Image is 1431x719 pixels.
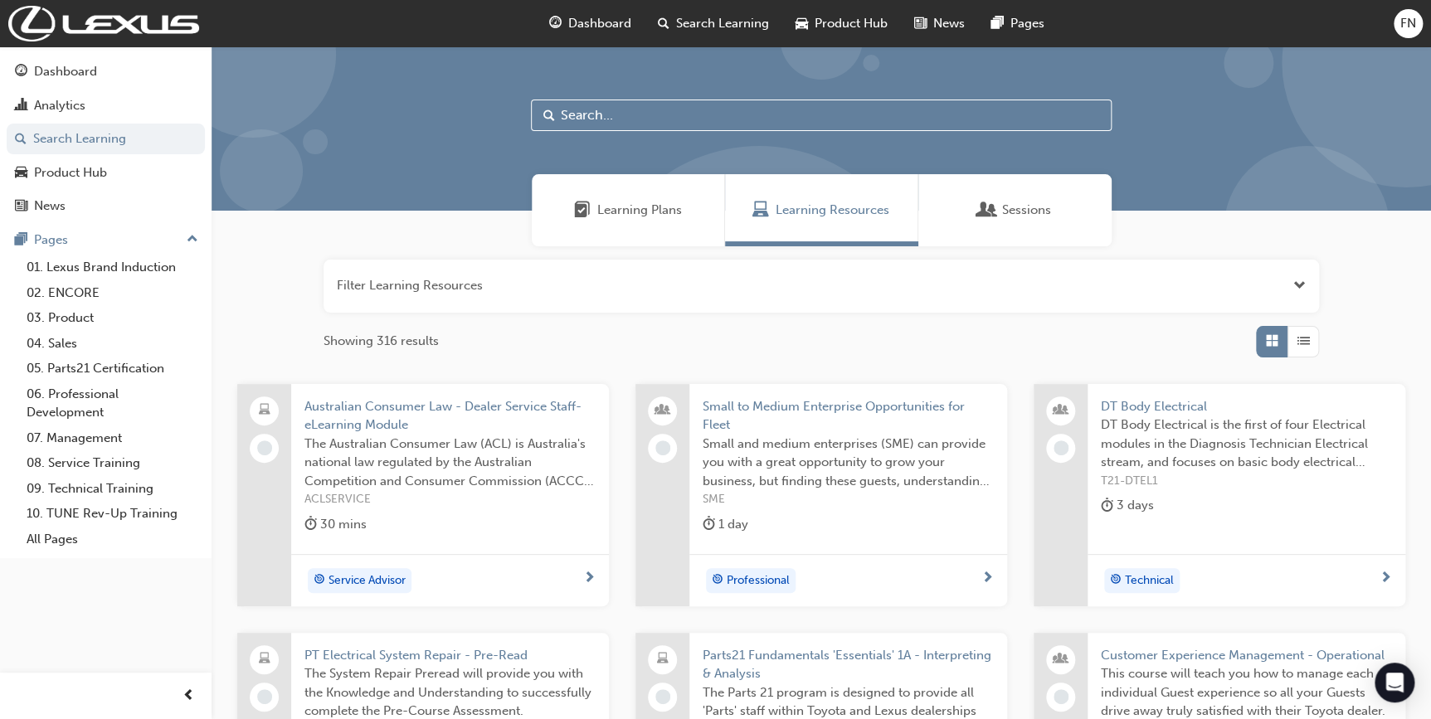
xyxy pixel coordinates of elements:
span: T21-DTEL1 [1101,472,1392,491]
span: search-icon [658,13,669,34]
div: Analytics [34,96,85,115]
span: Showing 316 results [324,332,439,351]
span: chart-icon [15,99,27,114]
a: 03. Product [20,305,205,331]
span: people-icon [1055,400,1067,421]
button: Pages [7,225,205,255]
span: guage-icon [15,65,27,80]
span: Sessions [979,201,995,220]
a: news-iconNews [901,7,978,41]
a: 02. ENCORE [20,280,205,306]
span: duration-icon [1101,495,1113,516]
span: Parts21 Fundamentals 'Essentials' 1A - Interpreting & Analysis [703,646,994,683]
a: Search Learning [7,124,205,154]
span: pages-icon [991,13,1004,34]
span: Professional [727,571,790,590]
span: people-icon [657,400,669,421]
a: search-iconSearch Learning [645,7,782,41]
img: Trak [8,6,199,41]
span: Learning Resources [776,201,889,220]
span: laptop-icon [259,649,270,670]
span: learningRecordVerb_NONE-icon [257,689,272,704]
a: 06. Professional Development [20,381,205,425]
a: 10. TUNE Rev-Up Training [20,501,205,527]
span: target-icon [314,570,325,591]
div: 1 day [703,514,748,535]
span: Sessions [1002,201,1051,220]
div: 3 days [1101,495,1154,516]
span: Learning Resources [752,201,769,220]
span: news-icon [914,13,927,34]
span: FN [1400,14,1416,33]
div: Pages [34,231,68,250]
div: 30 mins [304,514,367,535]
span: news-icon [15,199,27,214]
button: Open the filter [1293,276,1306,295]
span: prev-icon [183,686,195,707]
a: Analytics [7,90,205,121]
span: The Australian Consumer Law (ACL) is Australia's national law regulated by the Australian Competi... [304,435,596,491]
a: car-iconProduct Hub [782,7,901,41]
button: DashboardAnalyticsSearch LearningProduct HubNews [7,53,205,225]
button: FN [1394,9,1423,38]
span: Small to Medium Enterprise Opportunities for Fleet [703,397,994,435]
span: Learning Plans [597,201,682,220]
span: Search [543,106,555,125]
span: up-icon [187,229,198,250]
a: All Pages [20,527,205,552]
span: car-icon [796,13,808,34]
a: 01. Lexus Brand Induction [20,255,205,280]
span: DT Body Electrical is the first of four Electrical modules in the Diagnosis Technician Electrical... [1101,415,1392,472]
span: next-icon [981,571,994,586]
span: DT Body Electrical [1101,397,1392,416]
a: Dashboard [7,56,205,87]
span: duration-icon [304,514,317,535]
span: Customer Experience Management - Operational [1101,646,1392,665]
span: Technical [1125,571,1174,590]
span: learningRecordVerb_NONE-icon [1054,689,1068,704]
a: Small to Medium Enterprise Opportunities for FleetSmall and medium enterprises (SME) can provide ... [635,384,1007,606]
span: laptop-icon [259,400,270,421]
span: duration-icon [703,514,715,535]
span: PT Electrical System Repair - Pre-Read [304,646,596,665]
a: 09. Technical Training [20,476,205,502]
a: Learning ResourcesLearning Resources [725,174,918,246]
span: people-icon [1055,649,1067,670]
div: Open Intercom Messenger [1375,663,1414,702]
span: Small and medium enterprises (SME) can provide you with a great opportunity to grow your business... [703,435,994,491]
span: learningRecordVerb_NONE-icon [1054,440,1068,455]
span: Pages [1010,14,1044,33]
span: News [933,14,965,33]
a: guage-iconDashboard [536,7,645,41]
input: Search... [531,100,1112,131]
span: learningRecordVerb_NONE-icon [655,440,670,455]
span: guage-icon [549,13,562,34]
span: target-icon [712,570,723,591]
span: Search Learning [676,14,769,33]
div: Dashboard [34,62,97,81]
a: DT Body ElectricalDT Body Electrical is the first of four Electrical modules in the Diagnosis Tec... [1034,384,1405,606]
span: ACLSERVICE [304,490,596,509]
span: Grid [1266,332,1278,351]
span: next-icon [583,571,596,586]
span: Service Advisor [329,571,406,590]
a: News [7,191,205,221]
span: Dashboard [568,14,631,33]
div: Product Hub [34,163,107,182]
a: Australian Consumer Law - Dealer Service Staff- eLearning ModuleThe Australian Consumer Law (ACL)... [237,384,609,606]
span: next-icon [1380,571,1392,586]
a: Learning PlansLearning Plans [532,174,725,246]
span: car-icon [15,166,27,181]
span: target-icon [1110,570,1122,591]
span: laptop-icon [657,649,669,670]
span: SME [703,490,994,509]
span: search-icon [15,132,27,147]
a: SessionsSessions [918,174,1112,246]
span: Product Hub [815,14,888,33]
a: 05. Parts21 Certification [20,356,205,381]
a: 07. Management [20,425,205,451]
span: Australian Consumer Law - Dealer Service Staff- eLearning Module [304,397,596,435]
a: 04. Sales [20,331,205,357]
